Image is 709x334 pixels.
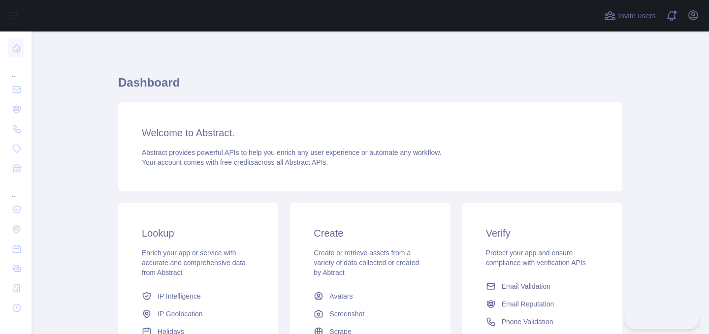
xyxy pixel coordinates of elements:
[8,59,24,79] div: ...
[482,313,603,331] a: Phone Validation
[158,309,203,319] span: IP Geolocation
[118,75,622,98] h1: Dashboard
[310,287,430,305] a: Avatars
[486,249,586,267] span: Protect your app and ensure compliance with verification APIs
[8,179,24,199] div: ...
[158,291,201,301] span: IP Intelligence
[142,149,442,156] span: Abstract provides powerful APIs to help you enrich any user experience or automate any workflow.
[329,309,364,319] span: Screenshot
[502,299,554,309] span: Email Reputation
[310,305,430,323] a: Screenshot
[618,10,656,22] span: Invite users
[142,249,246,276] span: Enrich your app or service with accurate and comprehensive data from Abstract
[314,226,426,240] h3: Create
[138,305,258,323] a: IP Geolocation
[482,277,603,295] a: Email Validation
[502,317,553,327] span: Phone Validation
[625,308,699,329] iframe: Toggle Customer Support
[142,126,599,140] h3: Welcome to Abstract.
[482,295,603,313] a: Email Reputation
[314,249,419,276] span: Create or retrieve assets from a variety of data collected or created by Abtract
[142,158,328,166] span: Your account comes with across all Abstract APIs.
[220,158,254,166] span: free credits
[602,8,658,24] button: Invite users
[502,281,550,291] span: Email Validation
[329,291,353,301] span: Avatars
[486,226,599,240] h3: Verify
[138,287,258,305] a: IP Intelligence
[142,226,255,240] h3: Lookup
